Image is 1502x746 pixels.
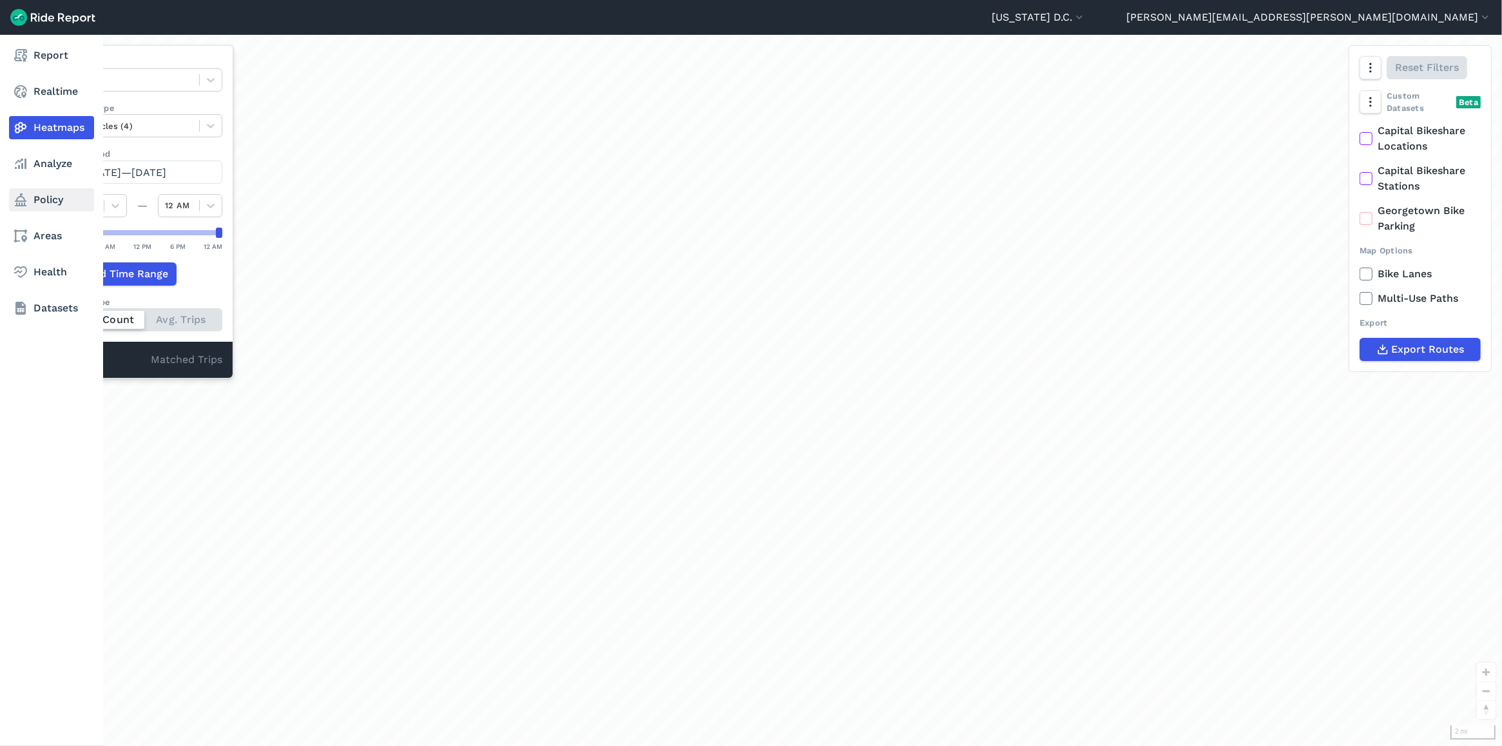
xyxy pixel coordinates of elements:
[1360,266,1481,282] label: Bike Lanes
[63,161,222,184] button: [DATE]—[DATE]
[1456,96,1481,108] div: Beta
[9,297,94,320] a: Datasets
[63,102,222,114] label: Vehicle Type
[1360,90,1481,114] div: Custom Datasets
[1360,291,1481,306] label: Multi-Use Paths
[1360,244,1481,257] div: Map Options
[86,166,166,179] span: [DATE]—[DATE]
[9,224,94,248] a: Areas
[63,296,222,308] div: Count Type
[1387,56,1467,79] button: Reset Filters
[134,240,152,252] div: 12 PM
[127,198,158,213] div: —
[9,188,94,211] a: Policy
[992,10,1086,25] button: [US_STATE] D.C.
[1360,317,1481,329] div: Export
[41,35,1502,746] div: loading
[1126,10,1492,25] button: [PERSON_NAME][EMAIL_ADDRESS][PERSON_NAME][DOMAIN_NAME]
[9,80,94,103] a: Realtime
[1360,123,1481,154] label: Capital Bikeshare Locations
[63,148,222,160] label: Data Period
[1360,338,1481,361] button: Export Routes
[52,342,233,378] div: Matched Trips
[1395,60,1459,75] span: Reset Filters
[9,116,94,139] a: Heatmaps
[86,266,168,282] span: Add Time Range
[63,56,222,68] label: Data Type
[204,240,222,252] div: 12 AM
[63,262,177,286] button: Add Time Range
[10,9,95,26] img: Ride Report
[9,152,94,175] a: Analyze
[9,260,94,284] a: Health
[1360,203,1481,234] label: Georgetown Bike Parking
[63,352,151,369] div: -
[1360,163,1481,194] label: Capital Bikeshare Stations
[1392,342,1465,357] span: Export Routes
[99,240,115,252] div: 6 AM
[9,44,94,67] a: Report
[170,240,186,252] div: 6 PM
